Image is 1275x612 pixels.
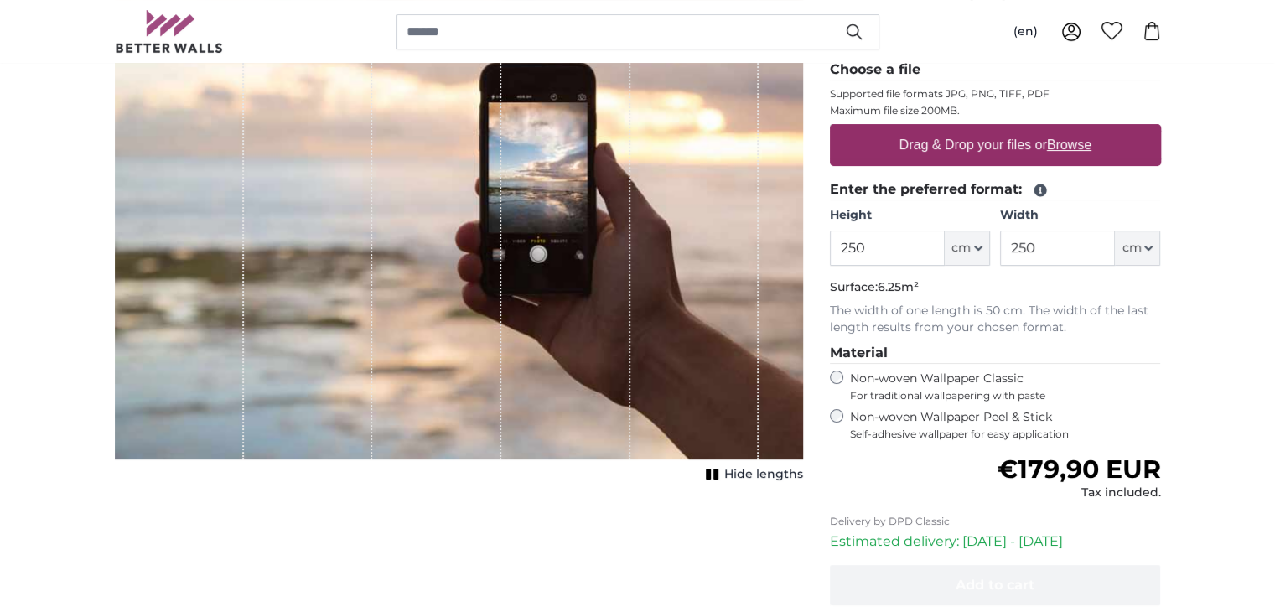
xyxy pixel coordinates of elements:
[892,128,1097,162] label: Drag & Drop your files or
[878,279,919,294] span: 6.25m²
[830,104,1161,117] p: Maximum file size 200MB.
[956,577,1034,593] span: Add to cart
[830,565,1161,605] button: Add to cart
[830,179,1161,200] legend: Enter the preferred format:
[830,279,1161,296] p: Surface:
[1000,17,1051,47] button: (en)
[850,428,1161,441] span: Self-adhesive wallpaper for easy application
[724,466,803,483] span: Hide lengths
[830,207,990,224] label: Height
[830,532,1161,552] p: Estimated delivery: [DATE] - [DATE]
[1122,240,1141,257] span: cm
[830,60,1161,80] legend: Choose a file
[1047,137,1091,152] u: Browse
[850,409,1161,441] label: Non-woven Wallpaper Peel & Stick
[951,240,971,257] span: cm
[830,515,1161,528] p: Delivery by DPD Classic
[997,485,1160,501] div: Tax included.
[945,231,990,266] button: cm
[1000,207,1160,224] label: Width
[997,454,1160,485] span: €179,90 EUR
[115,10,224,53] img: Betterwalls
[701,463,803,486] button: Hide lengths
[1115,231,1160,266] button: cm
[830,303,1161,336] p: The width of one length is 50 cm. The width of the last length results from your chosen format.
[850,371,1161,402] label: Non-woven Wallpaper Classic
[830,343,1161,364] legend: Material
[850,389,1161,402] span: For traditional wallpapering with paste
[830,87,1161,101] p: Supported file formats JPG, PNG, TIFF, PDF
